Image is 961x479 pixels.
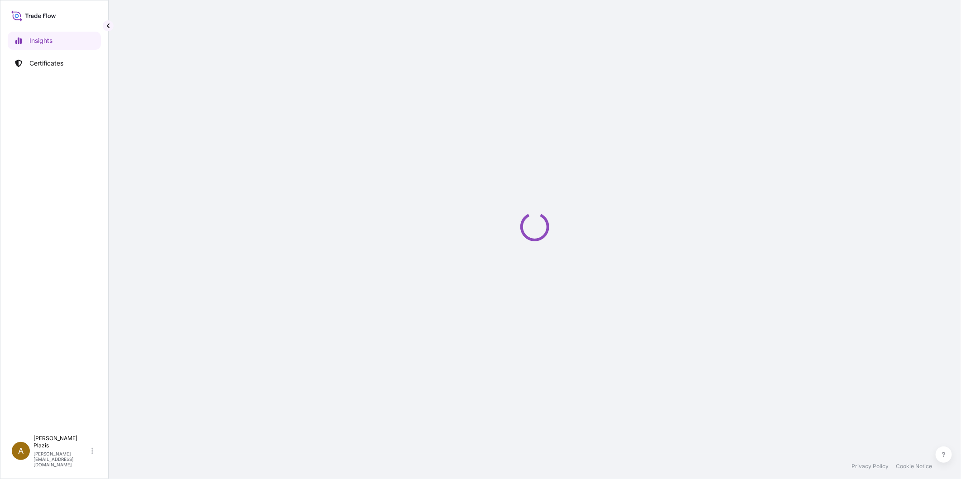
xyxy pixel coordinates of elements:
[33,435,90,449] p: [PERSON_NAME] Plazis
[29,36,52,45] p: Insights
[29,59,63,68] p: Certificates
[18,446,24,456] span: A
[896,463,932,470] a: Cookie Notice
[8,32,101,50] a: Insights
[33,451,90,467] p: [PERSON_NAME][EMAIL_ADDRESS][DOMAIN_NAME]
[8,54,101,72] a: Certificates
[852,463,889,470] a: Privacy Policy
